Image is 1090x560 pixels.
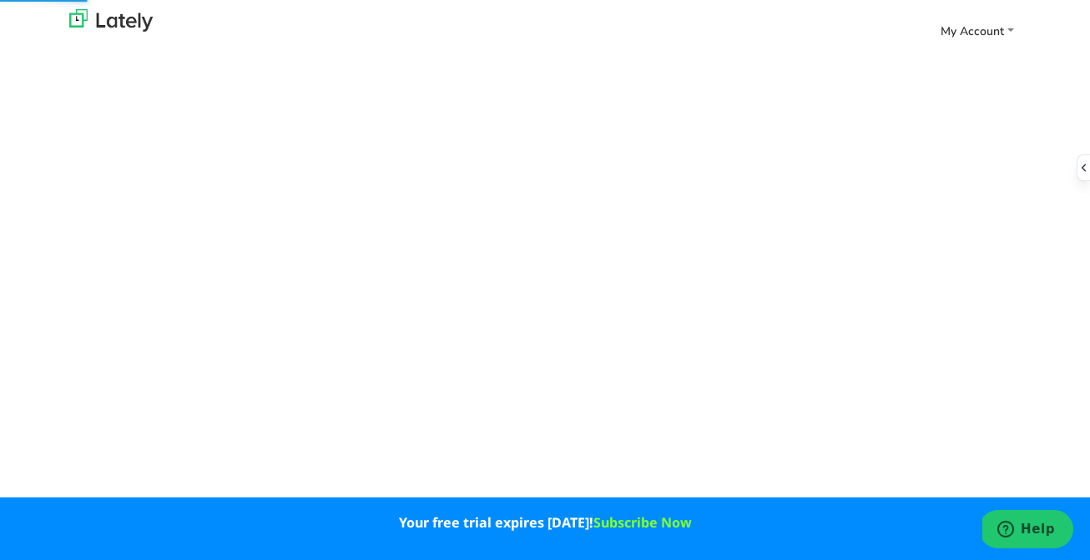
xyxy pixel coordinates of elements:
img: lately_logo_nav.700ca2e7.jpg [69,9,153,32]
p: Your free trial expires [DATE]! [82,497,1008,547]
a: Subscribe Now [593,513,692,532]
span: My Account [941,23,1004,39]
a: My Account [934,18,1021,45]
iframe: Opens a widget where you can find more information [982,510,1073,552]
